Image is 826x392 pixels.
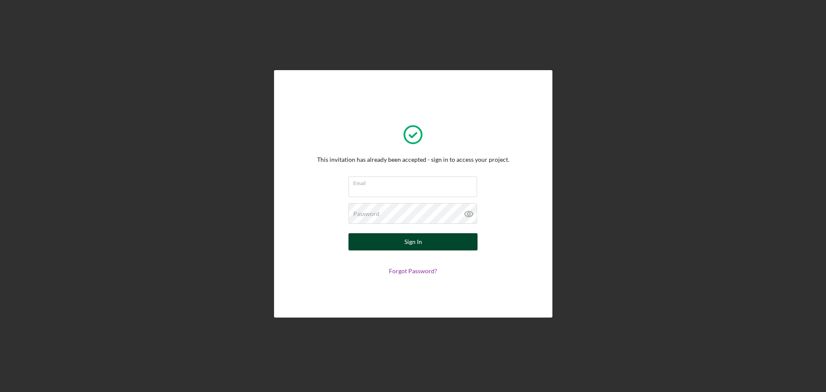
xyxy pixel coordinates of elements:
[353,177,477,186] label: Email
[348,233,478,250] button: Sign In
[389,267,437,275] a: Forgot Password?
[404,233,422,250] div: Sign In
[317,156,509,163] div: This invitation has already been accepted - sign in to access your project.
[353,210,379,217] label: Password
